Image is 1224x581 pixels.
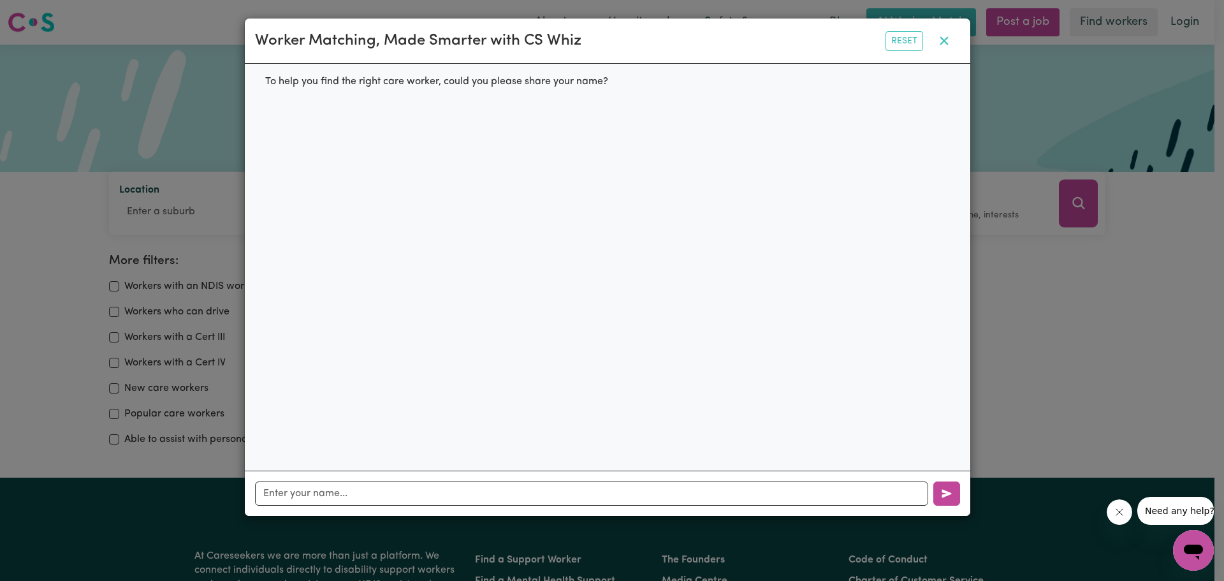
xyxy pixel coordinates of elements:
iframe: Message from company [1137,497,1214,525]
iframe: Close message [1107,499,1132,525]
iframe: Button to launch messaging window [1173,530,1214,571]
input: Enter your name... [255,482,928,506]
button: Reset [885,31,923,51]
div: Worker Matching, Made Smarter with CS Whiz [255,29,581,52]
span: Need any help? [8,9,77,19]
div: To help you find the right care worker, could you please share your name? [255,64,618,99]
